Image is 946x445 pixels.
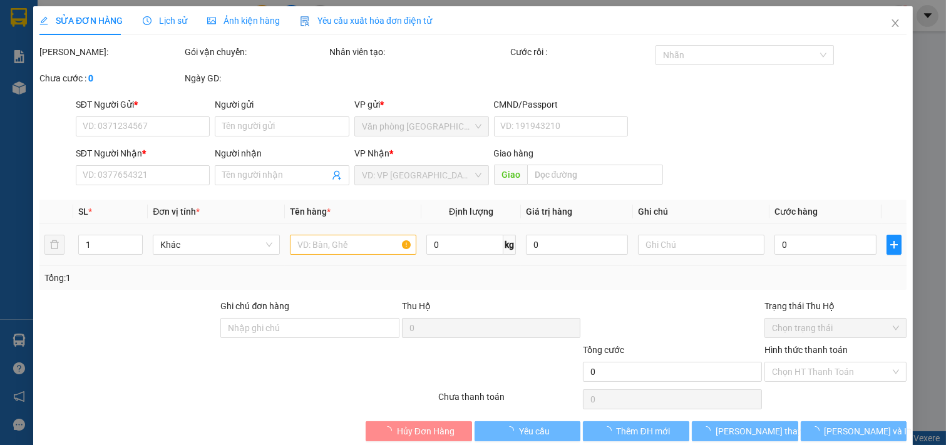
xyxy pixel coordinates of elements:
[300,16,310,26] img: icon
[215,98,349,111] div: Người gửi
[890,18,900,28] span: close
[602,426,616,435] span: loading
[44,271,366,285] div: Tổng: 1
[160,235,272,254] span: Khác
[383,426,397,435] span: loading
[692,421,798,441] button: [PERSON_NAME] thay đổi
[39,45,182,59] div: [PERSON_NAME]:
[493,165,527,185] span: Giao
[503,235,516,255] span: kg
[505,426,519,435] span: loading
[638,235,765,255] input: Ghi Chú
[88,73,93,83] b: 0
[290,235,417,255] input: VD: Bàn, Ghế
[616,424,669,438] span: Thêm ĐH mới
[143,16,187,26] span: Lịch sử
[143,16,152,25] span: clock-circle
[887,235,902,255] button: plus
[300,16,432,26] span: Yêu cầu xuất hóa đơn điện tử
[519,424,550,438] span: Yêu cầu
[78,207,88,217] span: SL
[493,98,628,111] div: CMND/Passport
[6,68,86,109] li: VP Văn phòng [GEOGRAPHIC_DATA]
[362,117,481,136] span: Văn phòng Đà Lạt
[184,71,327,85] div: Ngày GD:
[716,424,816,438] span: [PERSON_NAME] thay đổi
[207,16,216,25] span: picture
[437,390,582,412] div: Chưa thanh toán
[6,6,182,53] li: Nhà xe Tài Thắng
[215,146,349,160] div: Người nhận
[207,16,280,26] span: Ảnh kiện hàng
[772,319,900,337] span: Chọn trạng thái
[39,16,48,25] span: edit
[510,45,653,59] div: Cước rồi :
[526,207,572,217] span: Giá trị hàng
[220,318,399,338] input: Ghi chú đơn hàng
[76,146,210,160] div: SĐT Người Nhận
[527,165,662,185] input: Dọc đường
[184,45,327,59] div: Gói vận chuyển:
[153,207,200,217] span: Đơn vị tính
[800,421,907,441] button: [PERSON_NAME] và In
[764,299,907,313] div: Trạng thái Thu Hộ
[220,301,289,311] label: Ghi chú đơn hàng
[764,345,848,355] label: Hình thức thanh toán
[354,98,489,111] div: VP gửi
[475,421,581,441] button: Yêu cầu
[290,207,331,217] span: Tên hàng
[887,240,901,250] span: plus
[329,45,508,59] div: Nhân viên tạo:
[39,71,182,85] div: Chưa cước :
[810,426,824,435] span: loading
[824,424,912,438] span: [PERSON_NAME] và In
[774,207,818,217] span: Cước hàng
[493,148,533,158] span: Giao hàng
[86,68,167,95] li: VP Bến xe Nước Ngầm
[878,6,913,41] button: Close
[39,16,123,26] span: SỬA ĐƠN HÀNG
[366,421,472,441] button: Hủy Đơn Hàng
[633,200,770,224] th: Ghi chú
[449,207,493,217] span: Định lượng
[44,235,64,255] button: delete
[354,148,389,158] span: VP Nhận
[402,301,431,311] span: Thu Hộ
[397,424,455,438] span: Hủy Đơn Hàng
[583,421,689,441] button: Thêm ĐH mới
[332,170,342,180] span: user-add
[702,426,716,435] span: loading
[76,98,210,111] div: SĐT Người Gửi
[583,345,624,355] span: Tổng cước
